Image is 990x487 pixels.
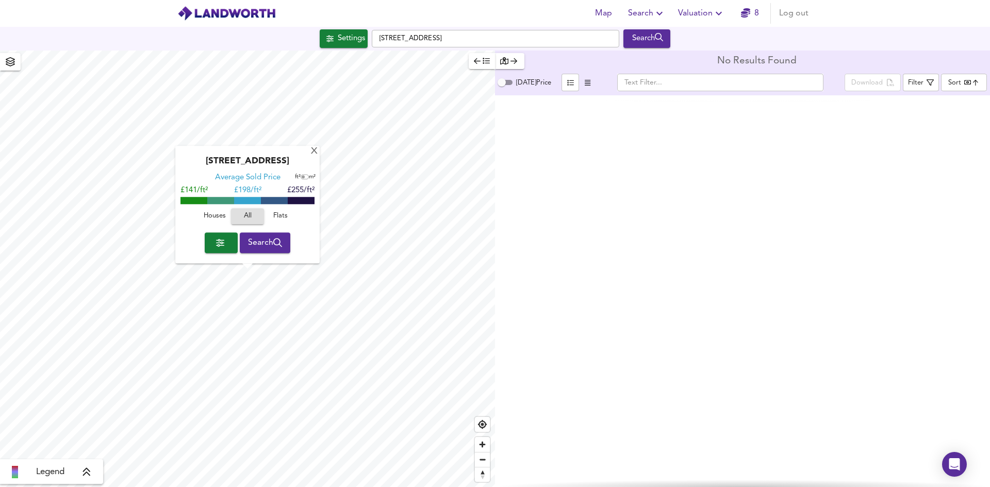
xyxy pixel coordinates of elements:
div: Open Intercom Messenger [942,452,967,477]
div: Run Your Search [623,29,670,48]
div: Search [626,32,668,45]
button: Search [240,232,291,253]
span: [DATE] Price [516,79,551,86]
div: No Results Found [717,56,797,66]
span: £ 198/ft² [234,187,261,195]
span: Map [591,6,616,21]
button: Map [587,3,620,24]
span: Search [628,6,666,21]
span: m² [309,175,316,180]
button: Valuation [674,3,729,24]
span: Search [248,236,283,250]
button: All [231,209,264,225]
div: [STREET_ADDRESS] [180,157,315,173]
button: Flats [264,209,297,225]
span: Valuation [678,6,725,21]
button: Search [624,3,670,24]
input: Text Filter... [617,74,823,91]
button: Find my location [475,417,490,432]
a: 8 [741,6,759,21]
input: Enter a location... [372,30,619,47]
div: X [310,147,319,157]
div: split button [845,74,901,91]
button: 8 [733,3,766,24]
div: Click to configure Search Settings [320,29,368,48]
button: Log out [775,3,813,24]
div: Average Sold Price [215,173,280,183]
img: logo [177,6,276,21]
span: Flats [267,211,294,223]
div: Filter [908,77,923,89]
span: Log out [779,6,808,21]
button: Reset bearing to north [475,467,490,482]
div: Sort [948,78,961,88]
span: £255/ft² [287,187,315,195]
span: Zoom out [475,452,490,467]
button: Houses [198,209,231,225]
button: Zoom in [475,437,490,452]
div: Settings [338,32,365,45]
button: Settings [320,29,368,48]
button: Zoom out [475,452,490,467]
button: Filter [903,74,939,91]
span: Houses [201,211,228,223]
span: Legend [36,466,64,478]
button: Search [623,29,670,48]
span: £141/ft² [180,187,208,195]
span: All [236,211,259,223]
div: Sort [941,74,987,91]
span: Reset bearing to north [475,467,490,482]
span: ft² [295,175,301,180]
